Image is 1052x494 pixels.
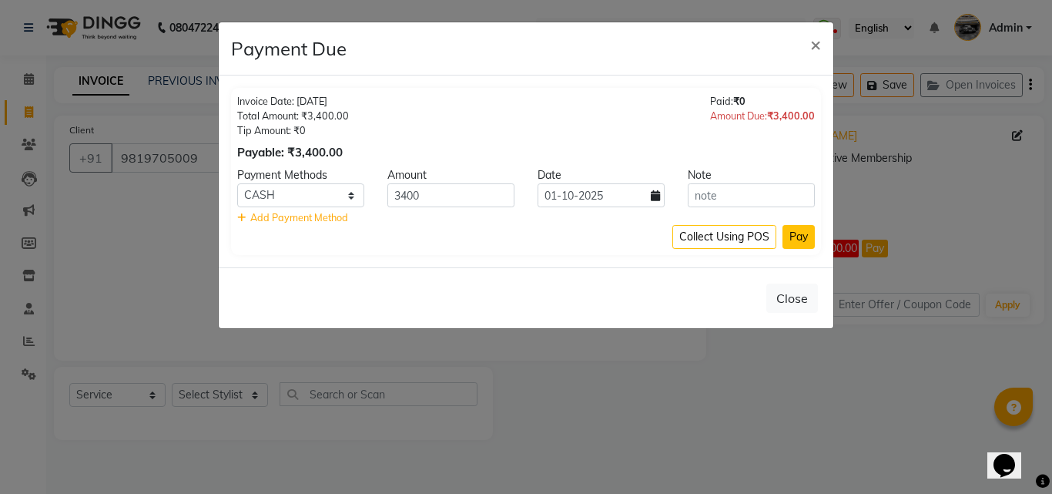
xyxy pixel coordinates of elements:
[798,22,833,66] button: Close
[237,144,349,162] div: Payable: ₹3,400.00
[733,95,745,107] span: ₹0
[710,109,815,123] div: Amount Due:
[710,94,815,109] div: Paid:
[376,167,526,183] div: Amount
[387,183,514,207] input: Amount
[526,167,676,183] div: Date
[676,167,826,183] div: Note
[538,183,665,207] input: yyyy-mm-dd
[250,211,348,223] span: Add Payment Method
[672,225,776,249] button: Collect Using POS
[782,225,815,249] button: Pay
[226,167,376,183] div: Payment Methods
[237,123,349,138] div: Tip Amount: ₹0
[810,32,821,55] span: ×
[231,35,347,62] h4: Payment Due
[767,109,815,122] span: ₹3,400.00
[237,94,349,109] div: Invoice Date: [DATE]
[688,183,815,207] input: note
[766,284,818,313] button: Close
[987,432,1037,479] iframe: chat widget
[237,109,349,123] div: Total Amount: ₹3,400.00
